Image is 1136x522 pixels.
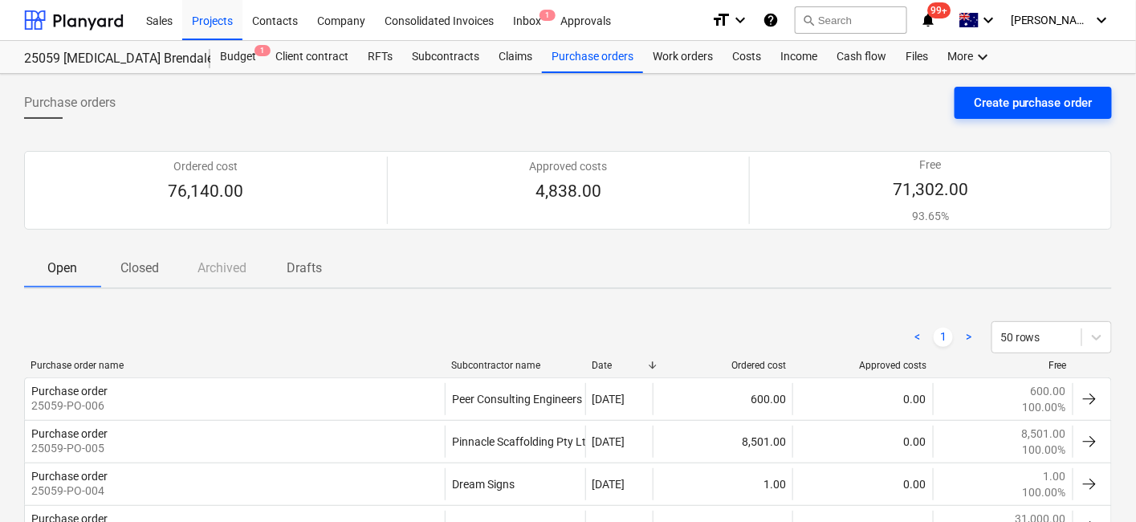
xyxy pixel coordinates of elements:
[1044,468,1066,484] p: 1.00
[792,468,932,500] div: 0.00
[31,440,108,456] p: 25059-PO-005
[893,157,968,173] p: Free
[266,41,358,73] a: Client contract
[169,158,244,174] p: Ordered cost
[1022,426,1066,442] p: 8,501.00
[31,427,108,440] div: Purchase order
[979,10,998,30] i: keyboard_arrow_down
[542,41,643,73] a: Purchase orders
[451,360,579,371] div: Subcontractor name
[955,87,1112,119] button: Create purchase order
[445,468,584,500] div: Dream Signs
[653,426,792,458] div: 8,501.00
[643,41,723,73] a: Work orders
[592,478,625,491] div: [DATE]
[210,41,266,73] div: Budget
[827,41,896,73] a: Cash flow
[1011,14,1091,27] span: [PERSON_NAME]
[285,259,324,278] p: Drafts
[592,360,646,371] div: Date
[802,14,815,27] span: search
[120,259,159,278] p: Closed
[893,179,968,202] p: 71,302.00
[763,10,779,30] i: Knowledge base
[731,10,750,30] i: keyboard_arrow_down
[928,2,951,18] span: 99+
[1093,10,1112,30] i: keyboard_arrow_down
[31,398,108,414] p: 25059-PO-006
[973,47,992,67] i: keyboard_arrow_down
[723,41,771,73] a: Costs
[445,426,584,458] div: Pinnacle Scaffolding Pty Ltd
[934,328,953,347] a: Page 1 is your current page
[653,383,792,415] div: 600.00
[445,383,584,415] div: Peer Consulting Engineers
[592,435,625,448] div: [DATE]
[1031,383,1066,399] p: 600.00
[800,360,927,371] div: Approved costs
[489,41,542,73] a: Claims
[210,41,266,73] a: Budget1
[402,41,489,73] a: Subcontracts
[169,181,244,203] p: 76,140.00
[939,360,1067,371] div: Free
[711,10,731,30] i: format_size
[792,426,932,458] div: 0.00
[592,393,625,406] div: [DATE]
[659,360,787,371] div: Ordered cost
[31,470,108,483] div: Purchase order
[1023,399,1066,415] p: 100.00%
[31,483,108,499] p: 25059-PO-004
[1023,484,1066,500] p: 100.00%
[530,181,608,203] p: 4,838.00
[893,208,968,224] p: 93.65%
[896,41,938,73] a: Files
[653,468,792,500] div: 1.00
[959,328,979,347] a: Next page
[908,328,927,347] a: Previous page
[1056,445,1136,522] iframe: Chat Widget
[31,385,108,398] div: Purchase order
[792,383,932,415] div: 0.00
[31,360,438,371] div: Purchase order name
[24,51,191,67] div: 25059 [MEDICAL_DATA] Brendale Re-roof and New Shed
[539,10,556,21] span: 1
[24,93,116,112] span: Purchase orders
[974,92,1093,113] div: Create purchase order
[254,45,271,56] span: 1
[530,158,608,174] p: Approved costs
[771,41,827,73] a: Income
[795,6,907,34] button: Search
[938,41,1002,73] div: More
[920,10,936,30] i: notifications
[1023,442,1066,458] p: 100.00%
[43,259,82,278] p: Open
[358,41,402,73] a: RFTs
